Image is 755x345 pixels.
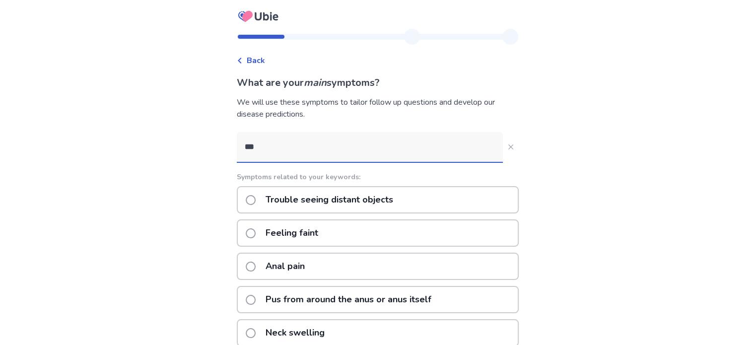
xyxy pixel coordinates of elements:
input: Close [237,132,503,162]
p: Pus from around the anus or anus itself [260,287,437,312]
p: Feeling faint [260,220,324,246]
button: Close [503,139,519,155]
p: What are your symptoms? [237,75,519,90]
p: Anal pain [260,254,311,279]
p: Symptoms related to your keywords: [237,172,519,182]
span: Back [247,55,265,67]
div: We will use these symptoms to tailor follow up questions and develop our disease predictions. [237,96,519,120]
i: main [304,76,327,89]
p: Trouble seeing distant objects [260,187,399,212]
